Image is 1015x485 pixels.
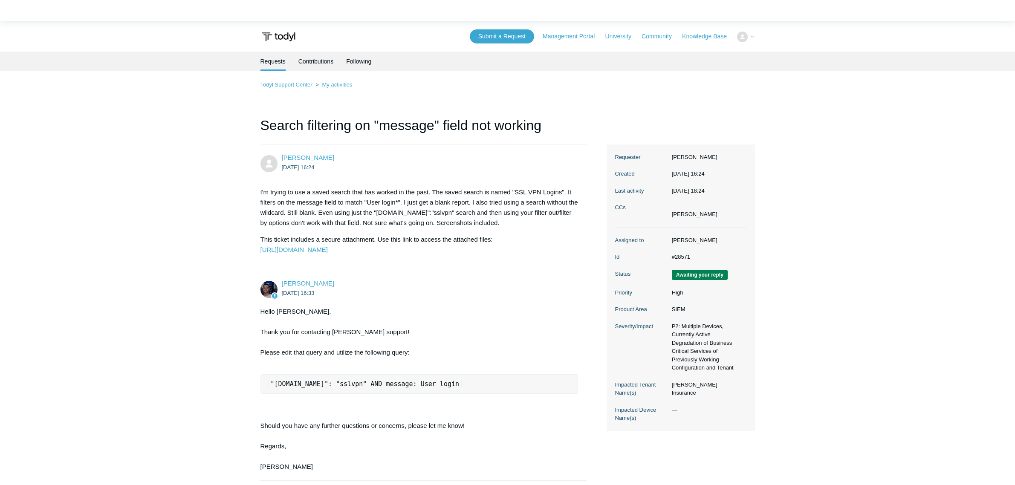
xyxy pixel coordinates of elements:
[615,236,668,245] dt: Assigned to
[668,289,746,297] dd: High
[615,381,668,397] dt: Impacted Tenant Name(s)
[668,253,746,261] dd: #28571
[260,81,312,88] a: Todyl Support Center
[282,154,334,161] span: Peter Thomas
[672,270,728,280] span: We are waiting for you to respond
[260,81,314,88] li: Todyl Support Center
[668,322,746,372] dd: P2: Multiple Devices, Currently Active Degradation of Business Critical Services of Previously Wo...
[615,253,668,261] dt: Id
[668,153,746,162] dd: [PERSON_NAME]
[282,280,334,287] span: Connor Davis
[298,52,334,71] a: Contributions
[668,236,746,245] dd: [PERSON_NAME]
[282,154,334,161] a: [PERSON_NAME]
[615,187,668,195] dt: Last activity
[615,203,668,212] dt: CCs
[260,52,286,71] li: Requests
[268,380,462,388] code: "[DOMAIN_NAME]": "sslvpn" AND message: User login
[282,290,315,296] time: 2025-10-01T16:33:53Z
[615,289,668,297] dt: Priority
[615,153,668,162] dt: Requester
[615,322,668,331] dt: Severity/Impact
[672,210,717,219] li: Ethan Dakin
[314,81,352,88] li: My activities
[642,32,680,41] a: Community
[282,280,334,287] a: [PERSON_NAME]
[543,32,603,41] a: Management Portal
[260,29,297,45] img: Todyl Support Center Help Center home page
[668,406,746,414] dd: —
[260,187,578,228] p: I'm trying to use a saved search that has worked in the past. The saved search is named "SSL VPN ...
[615,305,668,314] dt: Product Area
[260,306,578,472] div: Hello [PERSON_NAME], Thank you for contacting [PERSON_NAME] support! Please edit that query and u...
[260,234,578,255] p: This ticket includes a secure attachment. Use this link to access the attached files:
[282,164,315,170] time: 2025-10-01T16:24:44Z
[615,170,668,178] dt: Created
[672,170,705,177] time: 2025-10-01T16:24:44+00:00
[605,32,639,41] a: University
[470,29,534,43] a: Submit a Request
[346,52,371,71] a: Following
[668,305,746,314] dd: SIEM
[322,81,352,88] a: My activities
[615,406,668,422] dt: Impacted Device Name(s)
[668,381,746,397] dd: [PERSON_NAME] Insurance
[615,270,668,278] dt: Status
[672,188,705,194] time: 2025-10-03T18:24:05+00:00
[682,32,735,41] a: Knowledge Base
[260,115,587,144] h1: Search filtering on "message" field not working
[260,246,328,253] a: [URL][DOMAIN_NAME]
